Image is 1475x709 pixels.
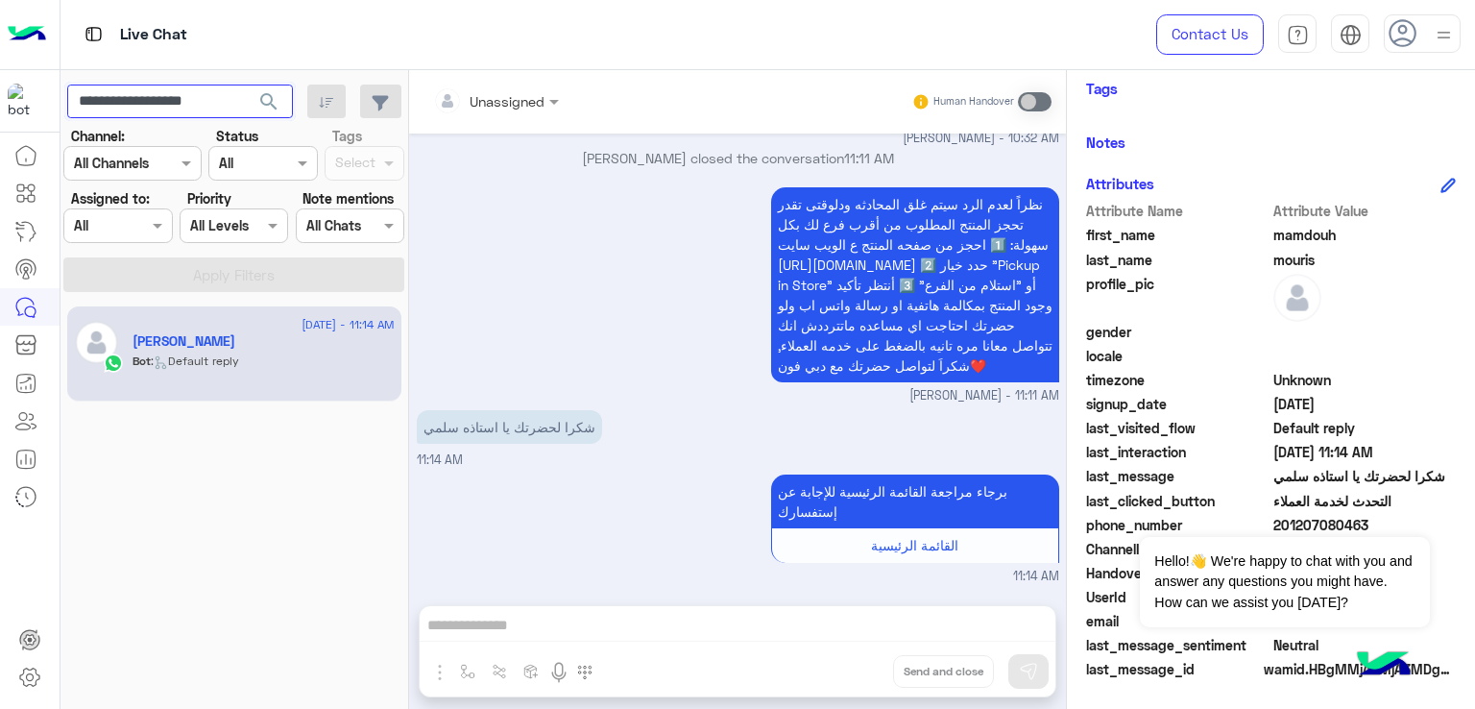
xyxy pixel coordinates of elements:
span: signup_date [1086,394,1269,414]
span: Attribute Name [1086,201,1269,221]
label: Channel: [71,126,125,146]
span: شكرا لحضرتك يا استاذه سلمي [1273,466,1457,486]
img: WhatsApp [104,354,123,373]
img: 1403182699927242 [8,84,42,118]
button: Send and close [893,655,994,688]
span: mouris [1273,250,1457,270]
label: Priority [187,188,231,208]
span: null [1273,346,1457,366]
span: Default reply [1273,418,1457,438]
span: : Default reply [151,354,239,368]
span: [PERSON_NAME] - 11:11 AM [909,387,1059,405]
span: phone_number [1086,515,1269,535]
span: locale [1086,346,1269,366]
span: last_message [1086,466,1269,486]
span: HandoverOn [1086,563,1269,583]
h5: mamdouh mouris [133,333,235,350]
img: defaultAdmin.png [75,321,118,364]
p: [PERSON_NAME] closed the conversation [417,148,1059,168]
p: Live Chat [120,22,187,48]
span: Unknown [1273,370,1457,390]
span: 2025-08-17T08:14:21.945Z [1273,442,1457,462]
span: UserId [1086,587,1269,607]
img: Logo [8,14,46,55]
span: profile_pic [1086,274,1269,318]
span: القائمة الرئيسية [871,537,958,553]
a: Contact Us [1156,14,1264,55]
span: last_name [1086,250,1269,270]
span: 0 [1273,635,1457,655]
span: email [1086,611,1269,631]
label: Note mentions [302,188,394,208]
button: search [246,85,293,126]
span: [DATE] - 11:14 AM [302,316,394,333]
span: gender [1086,322,1269,342]
label: Status [216,126,258,146]
span: التحدث لخدمة العملاء [1273,491,1457,511]
span: Hello!👋 We're happy to chat with you and answer any questions you might have. How can we assist y... [1140,537,1429,627]
small: Human Handover [933,94,1014,110]
span: 11:14 AM [417,452,463,467]
span: 11:14 AM [1013,568,1059,586]
img: tab [1340,24,1362,46]
img: tab [82,22,106,46]
span: last_interaction [1086,442,1269,462]
span: 11:11 AM [844,150,894,166]
span: first_name [1086,225,1269,245]
h6: Attributes [1086,175,1154,192]
span: search [257,90,280,113]
img: defaultAdmin.png [1273,274,1321,322]
span: mamdouh [1273,225,1457,245]
p: 17/8/2025, 11:14 AM [417,410,602,444]
img: profile [1432,23,1456,47]
span: last_clicked_button [1086,491,1269,511]
span: [PERSON_NAME] - 10:32 AM [903,130,1059,148]
span: 2025-06-09T13:18:38.63Z [1273,394,1457,414]
span: last_message_sentiment [1086,635,1269,655]
p: 17/8/2025, 11:11 AM [771,187,1059,382]
a: tab [1278,14,1317,55]
span: timezone [1086,370,1269,390]
span: ChannelId [1086,539,1269,559]
img: hulul-logo.png [1350,632,1417,699]
span: wamid.HBgMMjAxMjA3MDgwNDYzFQIAEhggODQzQTMwRTUwNjRBMzA1N0U5NERFNENDODU2MTE0RjIA [1264,659,1456,679]
span: نظراً لعدم الرد سيتم غلق المحادثه ودلوقتى تقدر تحجز المنتج المطلوب من أقرب فرع لك بكل سهولة: 1️⃣ ... [778,196,1052,374]
p: 17/8/2025, 11:14 AM [771,475,1059,528]
span: null [1273,322,1457,342]
label: Assigned to: [71,188,150,208]
span: last_visited_flow [1086,418,1269,438]
h6: Notes [1086,134,1125,151]
h6: Tags [1086,80,1456,97]
span: last_message_id [1086,659,1260,679]
span: Bot [133,354,151,368]
button: Apply Filters [63,257,404,292]
img: tab [1287,24,1309,46]
span: Attribute Value [1273,201,1457,221]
